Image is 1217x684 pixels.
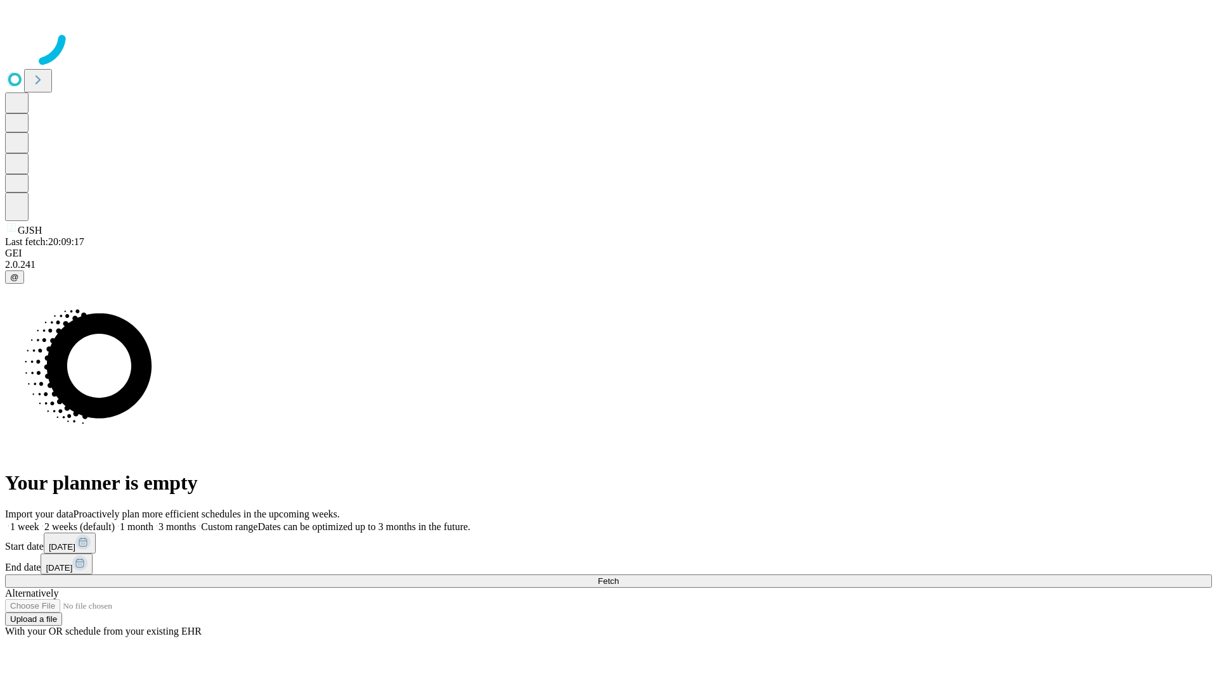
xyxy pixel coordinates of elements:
[5,270,24,284] button: @
[5,248,1212,259] div: GEI
[46,563,72,573] span: [DATE]
[598,576,619,586] span: Fetch
[120,521,153,532] span: 1 month
[5,554,1212,574] div: End date
[5,509,74,519] span: Import your data
[10,521,39,532] span: 1 week
[5,471,1212,495] h1: Your planner is empty
[5,236,84,247] span: Last fetch: 20:09:17
[10,272,19,282] span: @
[5,259,1212,270] div: 2.0.241
[74,509,340,519] span: Proactively plan more efficient schedules in the upcoming weeks.
[5,588,58,598] span: Alternatively
[258,521,470,532] span: Dates can be optimized up to 3 months in the future.
[5,626,202,636] span: With your OR schedule from your existing EHR
[49,542,75,552] span: [DATE]
[41,554,93,574] button: [DATE]
[5,612,62,626] button: Upload a file
[5,574,1212,588] button: Fetch
[44,521,115,532] span: 2 weeks (default)
[44,533,96,554] button: [DATE]
[18,225,42,236] span: GJSH
[158,521,196,532] span: 3 months
[5,533,1212,554] div: Start date
[201,521,257,532] span: Custom range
